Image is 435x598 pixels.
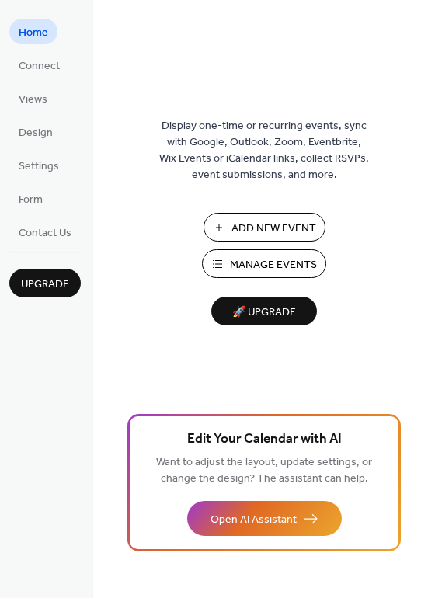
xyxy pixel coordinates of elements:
[19,158,59,175] span: Settings
[9,186,52,211] a: Form
[9,119,62,144] a: Design
[187,429,342,450] span: Edit Your Calendar with AI
[211,512,297,528] span: Open AI Assistant
[187,501,342,536] button: Open AI Assistant
[230,257,317,273] span: Manage Events
[19,125,53,141] span: Design
[9,269,81,297] button: Upgrade
[204,213,325,242] button: Add New Event
[19,25,48,41] span: Home
[21,276,69,293] span: Upgrade
[221,302,308,323] span: 🚀 Upgrade
[19,58,60,75] span: Connect
[9,19,57,44] a: Home
[9,85,57,111] a: Views
[9,152,68,178] a: Settings
[202,249,326,278] button: Manage Events
[9,52,69,78] a: Connect
[156,452,372,489] span: Want to adjust the layout, update settings, or change the design? The assistant can help.
[19,92,47,108] span: Views
[19,225,71,242] span: Contact Us
[211,297,317,325] button: 🚀 Upgrade
[9,219,81,245] a: Contact Us
[159,118,369,183] span: Display one-time or recurring events, sync with Google, Outlook, Zoom, Eventbrite, Wix Events or ...
[231,221,316,237] span: Add New Event
[19,192,43,208] span: Form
